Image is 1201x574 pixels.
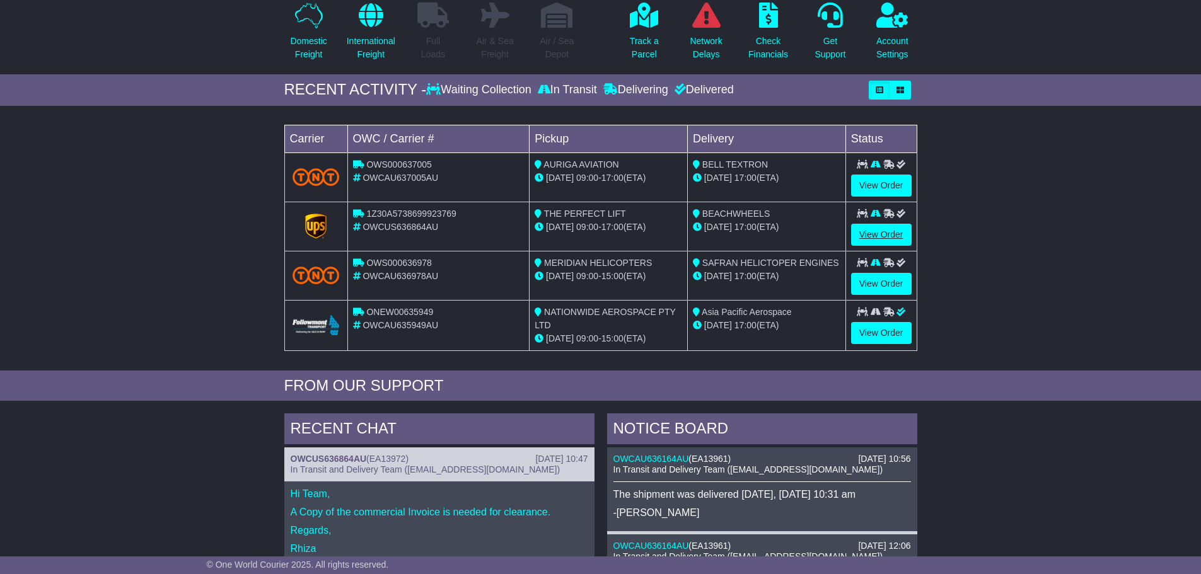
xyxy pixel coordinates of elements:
[702,209,770,219] span: BEACHWHEELS
[704,173,732,183] span: [DATE]
[671,83,734,97] div: Delivered
[734,173,757,183] span: 17:00
[363,222,438,232] span: OWCUS636864AU
[293,267,340,284] img: TNT_Domestic.png
[291,454,367,464] a: OWCUS636864AU
[876,2,909,68] a: AccountSettings
[851,175,912,197] a: View Order
[734,271,757,281] span: 17:00
[613,464,883,474] span: In Transit and Delivery Team ([EMAIL_ADDRESS][DOMAIN_NAME])
[540,35,574,61] p: Air / Sea Depot
[305,214,327,239] img: GetCarrierServiceLogo
[290,35,327,61] p: Domestic Freight
[530,125,688,152] td: Pickup
[693,270,840,283] div: (ETA)
[693,171,840,185] div: (ETA)
[601,173,624,183] span: 17:00
[576,173,598,183] span: 09:00
[876,35,908,61] p: Account Settings
[291,454,588,464] div: ( )
[692,454,728,464] span: EA13961
[284,81,427,99] div: RECENT ACTIVITY -
[734,222,757,232] span: 17:00
[284,377,917,395] div: FROM OUR SUPPORT
[546,173,574,183] span: [DATE]
[845,125,917,152] td: Status
[704,271,732,281] span: [DATE]
[630,35,659,61] p: Track a Parcel
[601,222,624,232] span: 17:00
[693,221,840,234] div: (ETA)
[613,488,911,500] p: The shipment was delivered [DATE], [DATE] 10:31 am
[535,307,675,330] span: NATIONWIDE AEROSPACE PTY LTD
[366,258,432,268] span: OWS000636978
[535,171,682,185] div: - (ETA)
[346,2,396,68] a: InternationalFreight
[417,35,449,61] p: Full Loads
[851,273,912,295] a: View Order
[535,221,682,234] div: - (ETA)
[702,307,791,317] span: Asia Pacific Aerospace
[546,333,574,343] span: [DATE]
[293,168,340,185] img: TNT_Domestic.png
[291,488,588,500] p: Hi Team,
[546,271,574,281] span: [DATE]
[291,524,588,536] p: Regards,
[576,222,598,232] span: 09:00
[613,541,689,551] a: OWCAU636164AU
[576,271,598,281] span: 09:00
[814,2,846,68] a: GetSupport
[613,541,911,551] div: ( )
[704,222,732,232] span: [DATE]
[284,125,347,152] td: Carrier
[543,159,618,169] span: AURIGA AVIATION
[851,224,912,246] a: View Order
[366,307,433,317] span: ONEW00635949
[369,454,406,464] span: EA13972
[291,464,560,474] span: In Transit and Delivery Team ([EMAIL_ADDRESS][DOMAIN_NAME])
[291,506,588,518] p: A Copy of the commercial Invoice is needed for clearance.
[366,209,456,219] span: 1Z30A5738699923769
[363,320,438,330] span: OWCAU635949AU
[544,209,626,219] span: THE PERFECT LIFT
[815,35,845,61] p: Get Support
[851,322,912,344] a: View Order
[289,2,327,68] a: DomesticFreight
[858,541,910,551] div: [DATE] 12:06
[613,551,883,561] span: In Transit and Delivery Team ([EMAIL_ADDRESS][DOMAIN_NAME])
[535,83,600,97] div: In Transit
[363,271,438,281] span: OWCAU636978AU
[347,35,395,61] p: International Freight
[426,83,534,97] div: Waiting Collection
[535,270,682,283] div: - (ETA)
[207,560,389,570] span: © One World Courier 2025. All rights reserved.
[291,542,588,554] p: Rhiza
[607,413,917,447] div: NOTICE BOARD
[363,173,438,183] span: OWCAU637005AU
[477,35,514,61] p: Air & Sea Freight
[687,125,845,152] td: Delivery
[613,507,911,519] p: -[PERSON_NAME]
[366,159,432,169] span: OWS000637005
[613,454,911,464] div: ( )
[293,315,340,336] img: Followmont_Transport.png
[347,125,530,152] td: OWC / Carrier #
[748,2,789,68] a: CheckFinancials
[535,332,682,345] div: - (ETA)
[692,541,728,551] span: EA13961
[544,258,652,268] span: MERIDIAN HELICOPTERS
[702,159,768,169] span: BELL TEXTRON
[284,413,595,447] div: RECENT CHAT
[702,258,839,268] span: SAFRAN HELICTOPER ENGINES
[704,320,732,330] span: [DATE]
[734,320,757,330] span: 17:00
[858,454,910,464] div: [DATE] 10:56
[629,2,659,68] a: Track aParcel
[535,454,588,464] div: [DATE] 10:47
[546,222,574,232] span: [DATE]
[576,333,598,343] span: 09:00
[748,35,788,61] p: Check Financials
[601,333,624,343] span: 15:00
[601,271,624,281] span: 15:00
[689,2,722,68] a: NetworkDelays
